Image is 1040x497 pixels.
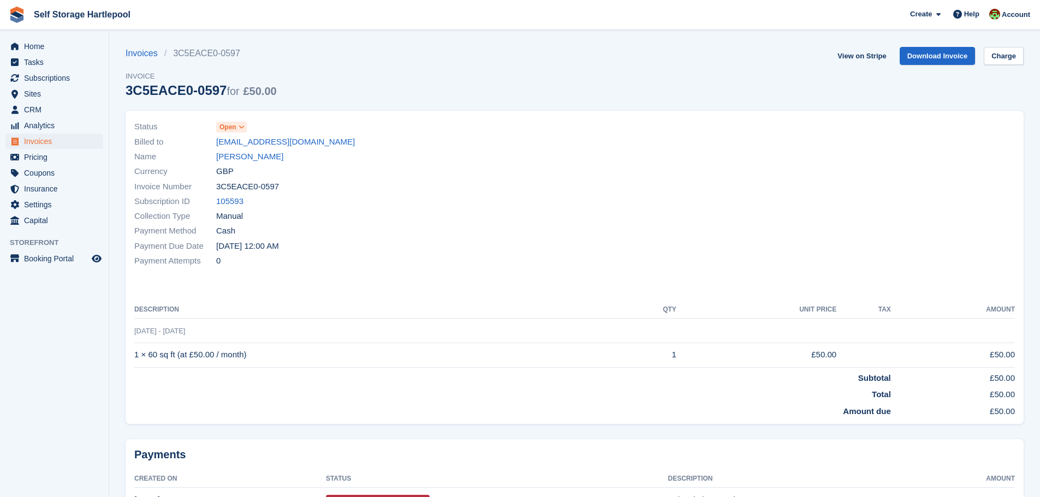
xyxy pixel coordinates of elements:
[134,181,216,193] span: Invoice Number
[216,165,234,178] span: GBP
[227,85,239,97] span: for
[5,149,103,165] a: menu
[134,327,185,335] span: [DATE] - [DATE]
[676,301,836,319] th: Unit Price
[126,83,277,98] div: 3C5EACE0-0597
[216,210,243,223] span: Manual
[858,373,891,382] strong: Subtotal
[29,5,135,23] a: Self Storage Hartlepool
[134,210,216,223] span: Collection Type
[900,47,976,65] a: Download Invoice
[134,240,216,253] span: Payment Due Date
[134,448,1015,462] h2: Payments
[891,384,1015,401] td: £50.00
[5,102,103,117] a: menu
[836,301,891,319] th: Tax
[243,85,276,97] span: £50.00
[910,9,932,20] span: Create
[134,301,618,319] th: Description
[126,47,164,60] a: Invoices
[326,470,668,488] th: Status
[134,225,216,237] span: Payment Method
[891,401,1015,418] td: £50.00
[134,470,326,488] th: Created On
[964,9,979,20] span: Help
[5,165,103,181] a: menu
[5,55,103,70] a: menu
[5,86,103,101] a: menu
[219,122,236,132] span: Open
[134,136,216,148] span: Billed to
[5,118,103,133] a: menu
[5,251,103,266] a: menu
[216,225,235,237] span: Cash
[24,70,90,86] span: Subscriptions
[216,136,355,148] a: [EMAIL_ADDRESS][DOMAIN_NAME]
[5,181,103,196] a: menu
[872,390,891,399] strong: Total
[891,301,1015,319] th: Amount
[24,118,90,133] span: Analytics
[24,197,90,212] span: Settings
[24,149,90,165] span: Pricing
[5,70,103,86] a: menu
[216,181,279,193] span: 3C5EACE0-0597
[134,343,618,367] td: 1 × 60 sq ft (at £50.00 / month)
[24,86,90,101] span: Sites
[24,55,90,70] span: Tasks
[216,121,247,133] a: Open
[5,213,103,228] a: menu
[216,255,221,267] span: 0
[216,151,283,163] a: [PERSON_NAME]
[126,47,277,60] nav: breadcrumbs
[24,39,90,54] span: Home
[920,470,1015,488] th: Amount
[24,134,90,149] span: Invoices
[676,343,836,367] td: £50.00
[891,343,1015,367] td: £50.00
[134,151,216,163] span: Name
[5,39,103,54] a: menu
[5,134,103,149] a: menu
[618,343,676,367] td: 1
[134,165,216,178] span: Currency
[134,195,216,208] span: Subscription ID
[1002,9,1030,20] span: Account
[9,7,25,23] img: stora-icon-8386f47178a22dfd0bd8f6a31ec36ba5ce8667c1dd55bd0f319d3a0aa187defe.svg
[24,181,90,196] span: Insurance
[24,165,90,181] span: Coupons
[134,121,216,133] span: Status
[216,195,243,208] a: 105593
[24,102,90,117] span: CRM
[618,301,676,319] th: QTY
[833,47,890,65] a: View on Stripe
[24,213,90,228] span: Capital
[5,197,103,212] a: menu
[134,255,216,267] span: Payment Attempts
[891,367,1015,384] td: £50.00
[984,47,1024,65] a: Charge
[90,252,103,265] a: Preview store
[10,237,109,248] span: Storefront
[989,9,1000,20] img: Woods Removals
[668,470,920,488] th: Description
[126,71,277,82] span: Invoice
[843,406,891,416] strong: Amount due
[216,240,279,253] time: 2025-09-26 23:00:00 UTC
[24,251,90,266] span: Booking Portal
